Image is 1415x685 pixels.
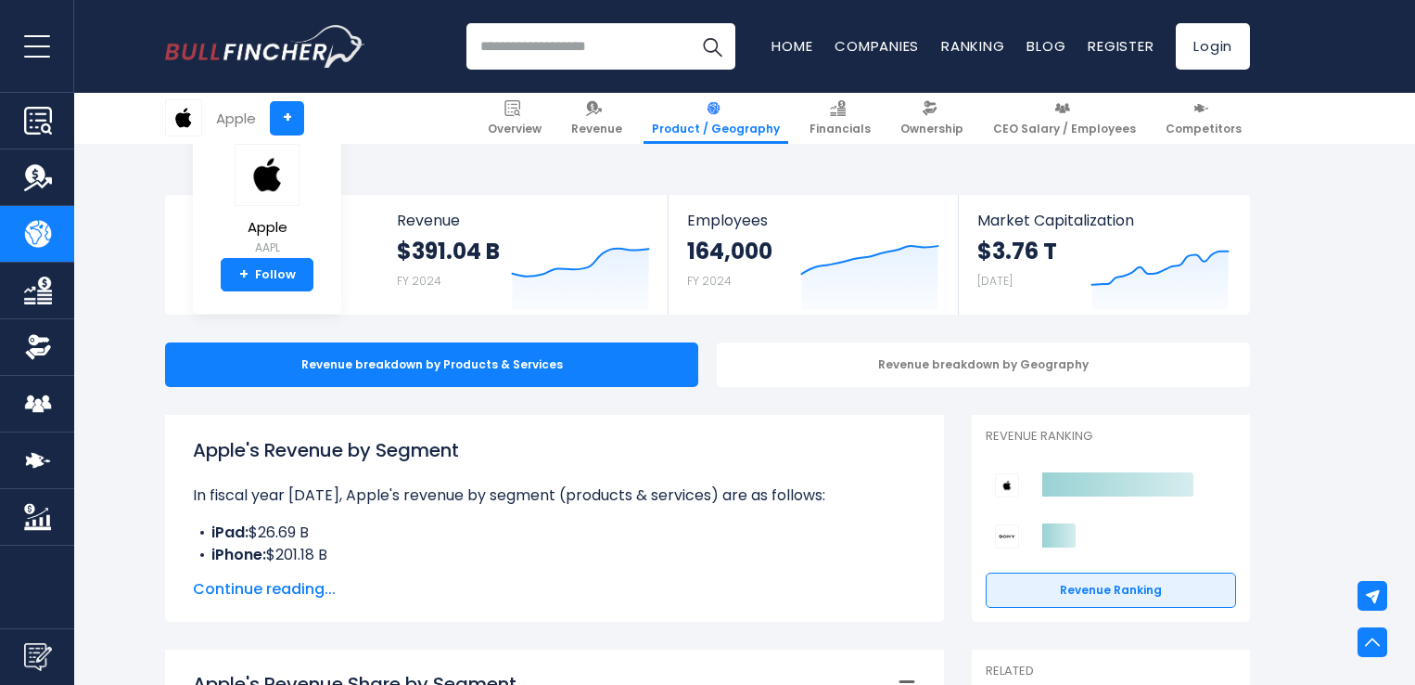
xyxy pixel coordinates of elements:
[689,23,735,70] button: Search
[488,122,542,136] span: Overview
[687,237,772,265] strong: 164,000
[669,195,957,315] a: Employees 164,000 FY 2024
[687,273,732,289] small: FY 2024
[1088,36,1154,56] a: Register
[193,544,916,566] li: $201.18 B
[687,212,938,229] span: Employees
[644,93,788,144] a: Product / Geography
[235,144,300,206] img: AAPL logo
[835,36,919,56] a: Companies
[397,237,500,265] strong: $391.04 B
[995,473,1019,498] img: Apple competitors logo
[801,93,879,144] a: Financials
[378,195,669,315] a: Revenue $391.04 B FY 2024
[270,101,304,136] a: +
[986,664,1236,679] p: Related
[977,212,1230,229] span: Market Capitalization
[239,266,249,283] strong: +
[165,25,364,68] a: Go to homepage
[211,522,249,543] b: iPad:
[397,273,441,289] small: FY 2024
[941,36,1004,56] a: Ranking
[235,239,300,256] small: AAPL
[977,237,1057,265] strong: $3.76 T
[221,258,313,291] a: +Follow
[986,429,1236,445] p: Revenue Ranking
[165,25,365,68] img: Bullfincher logo
[809,122,871,136] span: Financials
[193,485,916,507] p: In fiscal year [DATE], Apple's revenue by segment (products & services) are as follows:
[985,93,1144,144] a: CEO Salary / Employees
[563,93,631,144] a: Revenue
[986,573,1236,608] a: Revenue Ranking
[165,342,698,387] div: Revenue breakdown by Products & Services
[959,195,1248,315] a: Market Capitalization $3.76 T [DATE]
[479,93,550,144] a: Overview
[235,220,300,236] span: Apple
[1166,122,1242,136] span: Competitors
[717,342,1250,387] div: Revenue breakdown by Geography
[900,122,963,136] span: Ownership
[211,544,266,565] b: iPhone:
[571,122,622,136] span: Revenue
[1176,23,1250,70] a: Login
[216,108,256,129] div: Apple
[995,524,1019,549] img: Sony Group Corporation competitors logo
[1026,36,1065,56] a: Blog
[193,578,916,601] span: Continue reading...
[24,333,52,361] img: Ownership
[193,522,916,544] li: $26.69 B
[166,100,201,136] img: AAPL logo
[977,273,1013,289] small: [DATE]
[652,122,780,136] span: Product / Geography
[1157,93,1250,144] a: Competitors
[234,143,300,259] a: Apple AAPL
[397,212,650,229] span: Revenue
[892,93,972,144] a: Ownership
[993,122,1136,136] span: CEO Salary / Employees
[193,436,916,464] h1: Apple's Revenue by Segment
[771,36,812,56] a: Home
